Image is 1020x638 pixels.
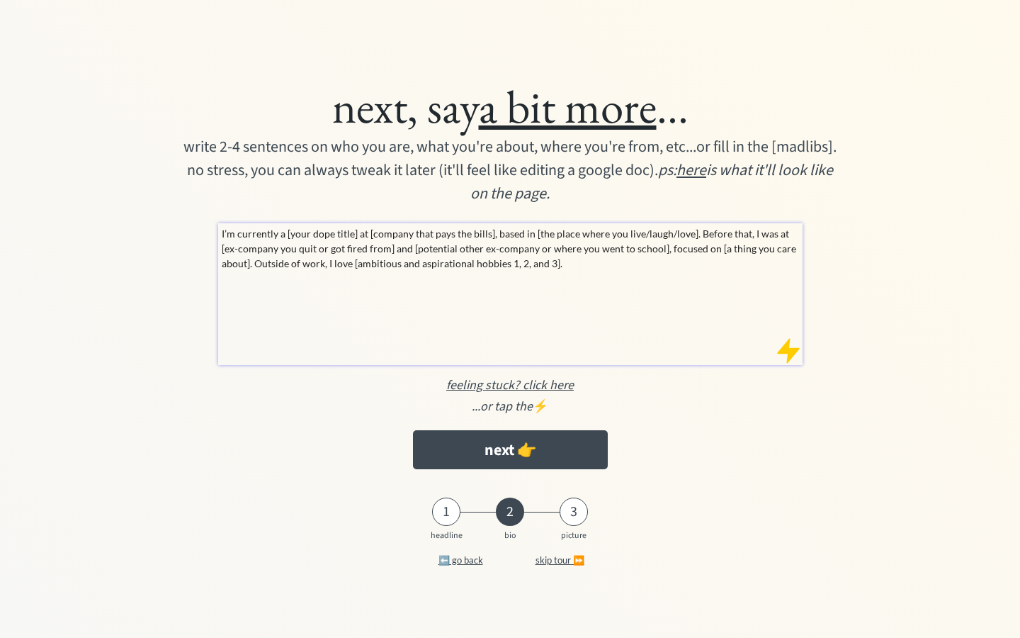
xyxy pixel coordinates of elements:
div: 2 [496,503,524,520]
div: 3 [560,503,588,520]
div: 1 [432,503,460,520]
div: headline [429,531,464,541]
div: write 2-4 sentences on who you are, what you're about, where you're from, etc...or fill in the [m... [179,135,841,206]
u: a bit more [479,77,657,136]
button: skip tour ⏩ [514,546,606,574]
u: feeling stuck? click here [446,376,574,394]
div: next, say ... [127,78,892,135]
div: bio [492,531,528,541]
em: ...or tap the [472,398,533,415]
button: ⬅️ go back [414,546,506,574]
div: I’m currently a [your dope title] at [company that pays the bills], based in [the place where you... [222,226,800,271]
div: ⚡️ [127,397,892,416]
u: here [676,159,706,181]
div: picture [556,531,591,541]
button: next 👉 [413,430,608,469]
em: ps: is what it'll look like on the page. [470,159,836,205]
